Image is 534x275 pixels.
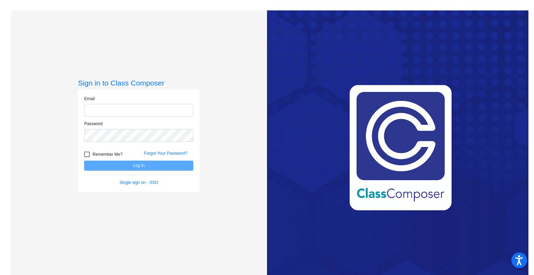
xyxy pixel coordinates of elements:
label: Email [84,96,95,102]
label: Password [84,121,103,127]
a: Forgot Your Password? [144,151,187,156]
h3: Sign in to Class Composer [78,79,200,87]
button: Log In [84,161,193,171]
a: Single sign on - SSO [120,180,158,185]
span: Remember Me? [92,150,122,159]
